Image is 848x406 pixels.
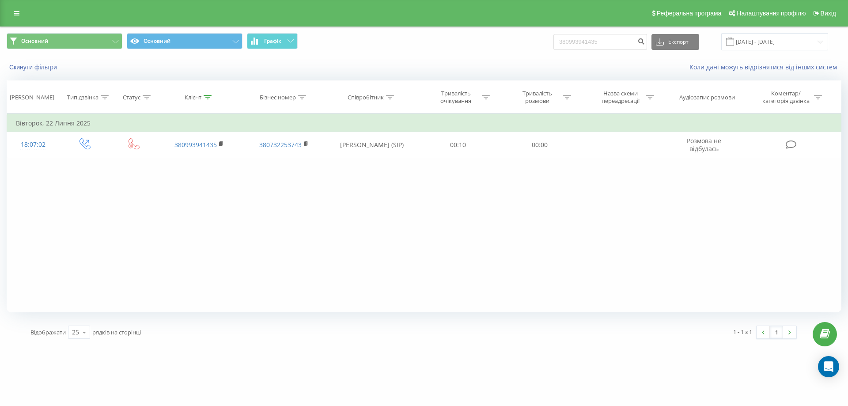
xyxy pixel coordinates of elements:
[553,34,647,50] input: Пошук за номером
[514,90,561,105] div: Тривалість розмови
[417,132,499,158] td: 00:10
[174,140,217,149] a: 380993941435
[651,34,699,50] button: Експорт
[7,63,61,71] button: Скинути фільтри
[21,38,48,45] span: Основний
[326,132,417,158] td: [PERSON_NAME] (SIP)
[260,94,296,101] div: Бізнес номер
[185,94,201,101] div: Клієнт
[7,114,841,132] td: Вівторок, 22 Липня 2025
[7,33,122,49] button: Основний
[10,94,54,101] div: [PERSON_NAME]
[689,63,841,71] a: Коли дані можуть відрізнятися вiд інших систем
[259,140,302,149] a: 380732253743
[770,326,783,338] a: 1
[499,132,580,158] td: 00:00
[16,136,50,153] div: 18:07:02
[737,10,806,17] span: Налаштування профілю
[760,90,812,105] div: Коментар/категорія дзвінка
[432,90,480,105] div: Тривалість очікування
[247,33,298,49] button: Графік
[348,94,384,101] div: Співробітник
[821,10,836,17] span: Вихід
[733,327,752,336] div: 1 - 1 з 1
[67,94,98,101] div: Тип дзвінка
[687,137,721,153] span: Розмова не відбулась
[72,328,79,337] div: 25
[127,33,242,49] button: Основний
[123,94,140,101] div: Статус
[679,94,735,101] div: Аудіозапис розмови
[30,328,66,336] span: Відображати
[92,328,141,336] span: рядків на сторінці
[264,38,281,44] span: Графік
[597,90,644,105] div: Назва схеми переадресації
[657,10,722,17] span: Реферальна програма
[818,356,839,377] div: Open Intercom Messenger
